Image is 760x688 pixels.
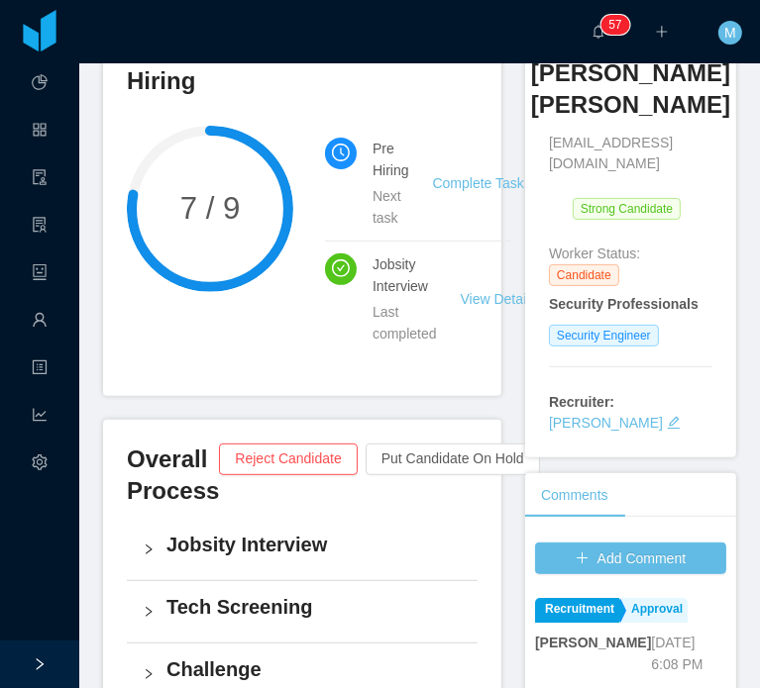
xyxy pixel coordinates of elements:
span: Strong Candidate [573,198,681,220]
a: icon: profile [32,348,48,390]
span: 7 / 9 [127,193,293,224]
a: Recruitment [535,598,619,623]
button: Reject Candidate [219,443,357,475]
strong: [PERSON_NAME] [535,635,651,650]
span: Security Engineer [549,325,659,346]
sup: 57 [600,15,629,35]
h3: Overall Process [127,443,219,508]
i: icon: solution [32,208,48,247]
div: icon: rightJobsity Interview [127,519,478,580]
strong: Recruiter: [549,394,614,410]
span: [DATE] 6:08 PM [651,635,703,672]
i: icon: right [143,606,155,618]
i: icon: setting [32,445,48,485]
i: icon: line-chart [32,398,48,438]
div: Last completed [373,301,437,344]
div: Comments [525,473,624,518]
h4: Challenge [166,655,462,683]
i: icon: bell [592,25,605,39]
span: Candidate [549,264,619,286]
h4: Jobsity Interview [373,253,437,297]
a: [PERSON_NAME] [PERSON_NAME] [531,57,730,134]
button: icon: plusAdd Comment [535,542,726,574]
a: icon: pie-chart [32,63,48,105]
h4: Tech Screening [166,593,462,621]
i: icon: edit [667,416,681,430]
i: icon: right [143,543,155,555]
a: Approval [621,598,688,623]
a: icon: robot [32,253,48,295]
i: icon: clock-circle [332,144,350,161]
a: [PERSON_NAME] [549,415,663,431]
span: M [724,21,736,45]
span: Worker Status: [549,246,640,261]
p: 7 [615,15,622,35]
i: icon: check-circle [332,259,350,277]
div: icon: rightTech Screening [127,581,478,642]
a: icon: audit [32,158,48,200]
span: [EMAIL_ADDRESS][DOMAIN_NAME] [549,133,712,174]
p: 5 [608,15,615,35]
a: icon: appstore [32,111,48,152]
div: Next task [373,185,409,229]
strong: Security Professionals [549,296,699,312]
i: icon: right [143,668,155,680]
a: View Details [461,291,537,307]
i: icon: plus [655,25,669,39]
h4: Jobsity Interview [166,531,462,558]
a: Complete Task [433,175,524,191]
h3: [PERSON_NAME] [PERSON_NAME] [531,57,730,122]
button: Put Candidate On Hold [366,443,540,475]
a: icon: user [32,301,48,343]
h4: Pre Hiring [373,138,409,181]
